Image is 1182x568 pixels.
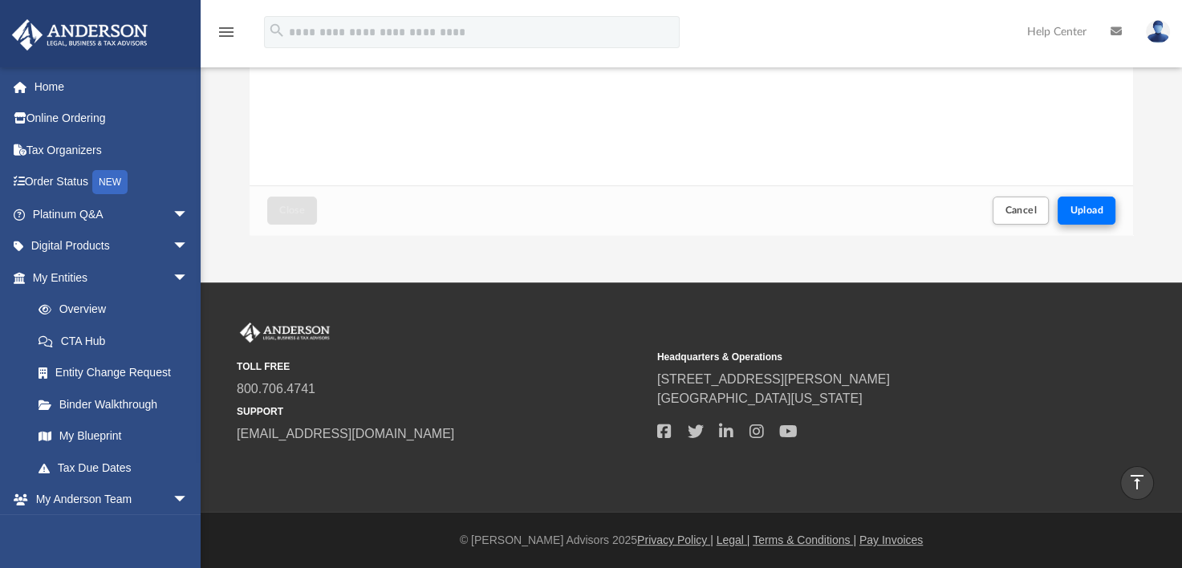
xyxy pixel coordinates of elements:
[1058,197,1115,225] button: Upload
[11,484,205,516] a: My Anderson Teamarrow_drop_down
[237,427,454,440] a: [EMAIL_ADDRESS][DOMAIN_NAME]
[173,484,205,517] span: arrow_drop_down
[173,198,205,231] span: arrow_drop_down
[753,534,856,546] a: Terms & Conditions |
[11,134,213,166] a: Tax Organizers
[22,452,213,484] a: Tax Due Dates
[92,170,128,194] div: NEW
[22,357,213,389] a: Entity Change Request
[22,325,213,357] a: CTA Hub
[173,230,205,263] span: arrow_drop_down
[7,19,152,51] img: Anderson Advisors Platinum Portal
[237,323,333,343] img: Anderson Advisors Platinum Portal
[657,350,1066,364] small: Headquarters & Operations
[1120,466,1154,500] a: vertical_align_top
[1005,205,1037,215] span: Cancel
[217,30,236,42] a: menu
[237,404,646,419] small: SUPPORT
[22,388,213,420] a: Binder Walkthrough
[237,359,646,374] small: TOLL FREE
[279,205,305,215] span: Close
[657,392,863,405] a: [GEOGRAPHIC_DATA][US_STATE]
[22,294,213,326] a: Overview
[22,420,205,452] a: My Blueprint
[717,534,750,546] a: Legal |
[237,382,315,396] a: 800.706.4741
[1146,20,1170,43] img: User Pic
[657,372,890,386] a: [STREET_ADDRESS][PERSON_NAME]
[637,534,713,546] a: Privacy Policy |
[11,103,213,135] a: Online Ordering
[11,230,213,262] a: Digital Productsarrow_drop_down
[268,22,286,39] i: search
[11,166,213,199] a: Order StatusNEW
[993,197,1049,225] button: Cancel
[173,262,205,294] span: arrow_drop_down
[201,532,1182,549] div: © [PERSON_NAME] Advisors 2025
[859,534,923,546] a: Pay Invoices
[11,198,213,230] a: Platinum Q&Aarrow_drop_down
[11,71,213,103] a: Home
[1070,205,1103,215] span: Upload
[11,262,213,294] a: My Entitiesarrow_drop_down
[267,197,317,225] button: Close
[217,22,236,42] i: menu
[1127,473,1147,492] i: vertical_align_top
